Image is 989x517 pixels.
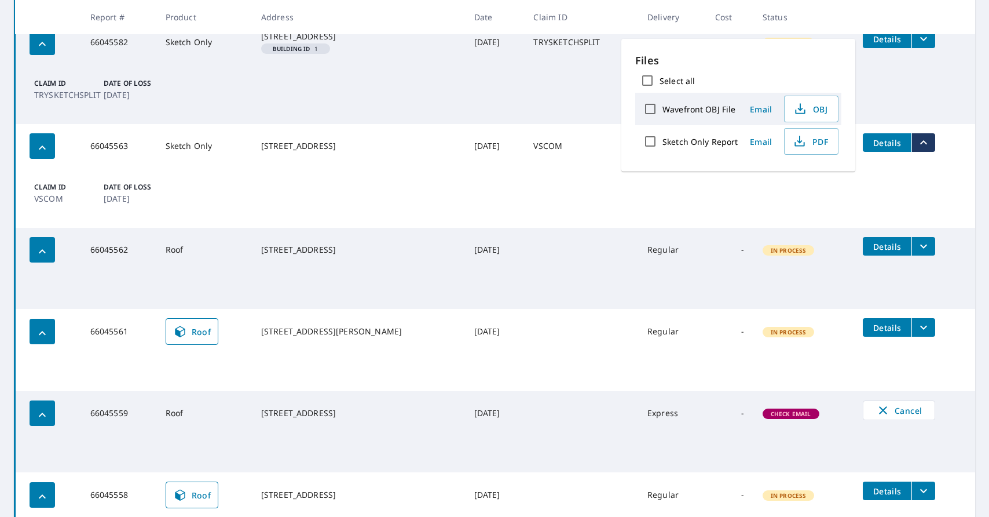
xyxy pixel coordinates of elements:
[81,228,156,272] td: 66045562
[261,31,456,42] div: [STREET_ADDRESS]
[863,318,911,337] button: detailsBtn-66045561
[911,133,935,152] button: filesDropdownBtn-66045563
[638,309,706,354] td: Regular
[34,78,99,89] p: Claim ID
[784,96,838,122] button: OBJ
[662,136,738,147] label: Sketch Only Report
[104,78,169,89] p: Date of Loss
[863,237,911,256] button: detailsBtn-66045562
[792,134,829,148] span: PDF
[784,128,838,155] button: PDF
[104,192,169,205] p: [DATE]
[261,407,456,419] div: [STREET_ADDRESS]
[638,391,706,435] td: Express
[156,20,252,64] td: Sketch Only
[863,401,935,420] button: Cancel
[34,89,99,101] p: TRYSKETCHSPLIT
[870,137,904,148] span: Details
[34,192,99,205] p: VSCOM
[870,241,904,252] span: Details
[742,100,779,118] button: Email
[911,482,935,500] button: filesDropdownBtn-66045558
[156,124,252,168] td: Sketch Only
[524,124,638,168] td: VSCOM
[156,391,252,435] td: Roof
[764,491,814,500] span: In Process
[863,482,911,500] button: detailsBtn-66045558
[875,403,923,417] span: Cancel
[173,325,211,338] span: Roof
[273,46,310,52] em: Building ID
[266,46,325,52] span: 1
[870,322,904,333] span: Details
[261,489,456,501] div: [STREET_ADDRESS]
[465,228,525,272] td: [DATE]
[524,20,638,64] td: TRYSKETCHSPLIT
[870,486,904,497] span: Details
[911,30,935,48] button: filesDropdownBtn-66045582
[747,104,775,115] span: Email
[747,136,775,147] span: Email
[465,391,525,435] td: [DATE]
[660,75,695,86] label: Select all
[104,182,169,192] p: Date of Loss
[706,309,753,354] td: -
[863,30,911,48] button: detailsBtn-66045582
[911,237,935,256] button: filesDropdownBtn-66045562
[792,102,829,116] span: OBJ
[81,124,156,168] td: 66045563
[764,246,814,254] span: In Process
[81,391,156,435] td: 66045559
[863,133,911,152] button: detailsBtn-66045563
[156,228,252,272] td: Roof
[706,391,753,435] td: -
[465,124,525,168] td: [DATE]
[465,20,525,64] td: [DATE]
[166,318,219,345] a: Roof
[81,20,156,64] td: 66045582
[34,182,99,192] p: Claim ID
[706,228,753,272] td: -
[261,244,456,256] div: [STREET_ADDRESS]
[870,34,904,45] span: Details
[764,410,818,418] span: Check Email
[911,318,935,337] button: filesDropdownBtn-66045561
[261,140,456,152] div: [STREET_ADDRESS]
[261,326,456,337] div: [STREET_ADDRESS][PERSON_NAME]
[104,89,169,101] p: [DATE]
[166,482,219,508] a: Roof
[635,53,841,68] p: Files
[742,133,779,151] button: Email
[81,309,156,354] td: 66045561
[638,228,706,272] td: Regular
[764,328,814,336] span: In Process
[662,104,735,115] label: Wavefront OBJ File
[465,309,525,354] td: [DATE]
[173,488,211,502] span: Roof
